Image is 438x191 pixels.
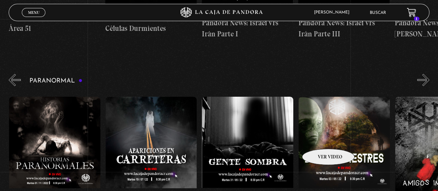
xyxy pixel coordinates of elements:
h4: Área 51 [9,23,100,34]
span: [PERSON_NAME] [311,10,356,15]
h4: Células Durmientes [105,23,197,34]
a: 1 [407,8,416,17]
span: Menu [28,10,39,15]
button: Next [417,74,429,86]
span: 1 [414,17,419,21]
span: Cerrar [26,16,42,21]
h4: Pandora News: Israel vrs Irán Parte III [298,17,390,39]
h3: Paranormal [29,78,82,84]
button: Previous [9,74,21,86]
h4: Pandora News: Israel vrs Irán Parte I [202,17,293,39]
a: Buscar [370,11,386,15]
